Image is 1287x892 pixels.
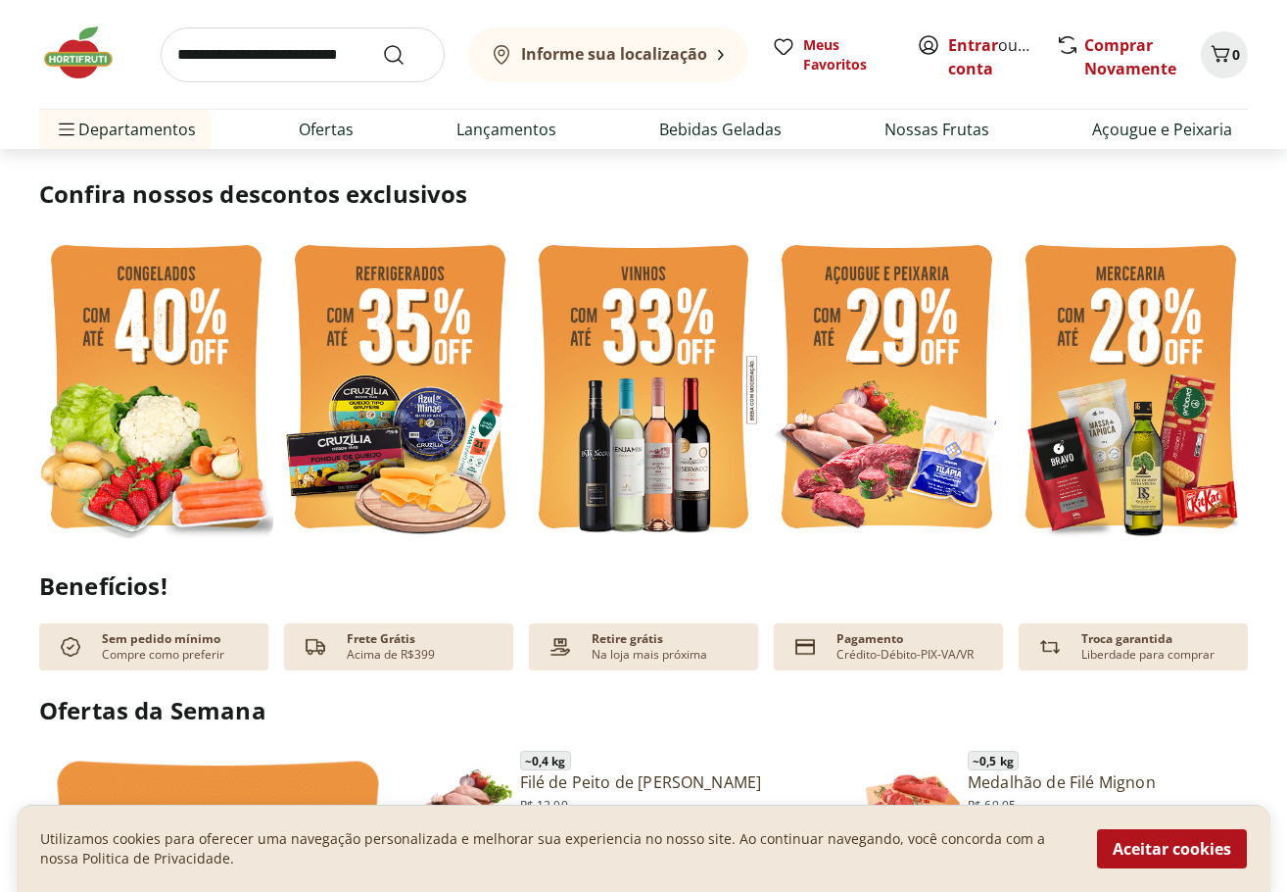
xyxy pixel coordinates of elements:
[948,33,1035,80] span: ou
[55,106,196,153] span: Departamentos
[520,794,568,814] span: R$ 12,00
[418,754,512,848] img: Filé de Peito de Frango Resfriado
[456,118,556,141] a: Lançamentos
[102,647,224,663] p: Compre como preferir
[520,751,571,770] span: ~ 0,4 kg
[521,43,707,65] b: Informe sua localização
[770,233,1004,546] img: açougue
[836,631,903,647] p: Pagamento
[382,43,429,67] button: Submit Search
[948,34,1056,79] a: Criar conta
[836,647,974,663] p: Crédito-Débito-PIX-VA/VR
[1084,34,1176,79] a: Comprar Novamente
[1034,631,1066,663] img: Devolução
[468,27,748,82] button: Informe sua localização
[55,631,86,663] img: check
[1232,45,1240,64] span: 0
[347,647,435,663] p: Acima de R$399
[1081,647,1215,663] p: Liberdade para comprar
[1092,118,1232,141] a: Açougue e Peixaria
[803,35,893,74] span: Meus Favoritos
[948,34,998,56] a: Entrar
[592,647,707,663] p: Na loja mais próxima
[39,24,137,82] img: Hortifruti
[968,794,1016,814] span: R$ 69,95
[968,771,1263,793] a: Medalhão de Filé Mignon
[884,118,989,141] a: Nossas Frutas
[1014,233,1248,546] img: mercearia
[283,233,517,546] img: refrigerados
[55,106,78,153] button: Menu
[39,233,273,546] img: feira
[161,27,445,82] input: search
[545,631,576,663] img: payment
[1201,31,1248,78] button: Carrinho
[789,631,821,663] img: card
[347,631,415,647] p: Frete Grátis
[1081,631,1172,647] p: Troca garantida
[300,631,331,663] img: truck
[39,178,1248,210] h2: Confira nossos descontos exclusivos
[772,35,893,74] a: Meus Favoritos
[39,572,1248,600] h2: Benefícios!
[520,771,815,793] a: Filé de Peito de [PERSON_NAME]
[40,829,1073,868] p: Utilizamos cookies para oferecer uma navegação personalizada e melhorar sua experiencia no nosso ...
[659,118,782,141] a: Bebidas Geladas
[592,631,663,647] p: Retire grátis
[102,631,220,647] p: Sem pedido mínimo
[299,118,354,141] a: Ofertas
[39,694,1248,727] h2: Ofertas da Semana
[968,751,1019,770] span: ~ 0,5 kg
[1097,829,1247,868] button: Aceitar cookies
[527,233,761,546] img: vinho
